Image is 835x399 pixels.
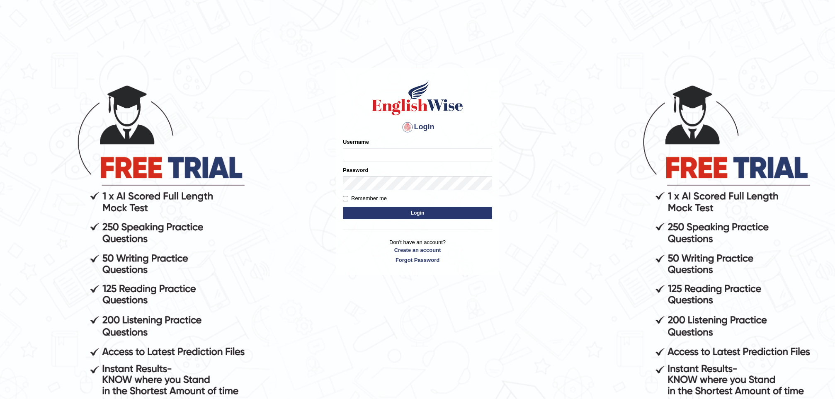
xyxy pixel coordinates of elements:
h4: Login [343,121,492,134]
input: Remember me [343,196,348,201]
label: Password [343,166,368,174]
p: Don't have an account? [343,238,492,264]
button: Login [343,207,492,219]
a: Create an account [343,246,492,254]
img: Logo of English Wise sign in for intelligent practice with AI [370,79,465,116]
label: Username [343,138,369,146]
a: Forgot Password [343,256,492,264]
label: Remember me [343,194,387,203]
